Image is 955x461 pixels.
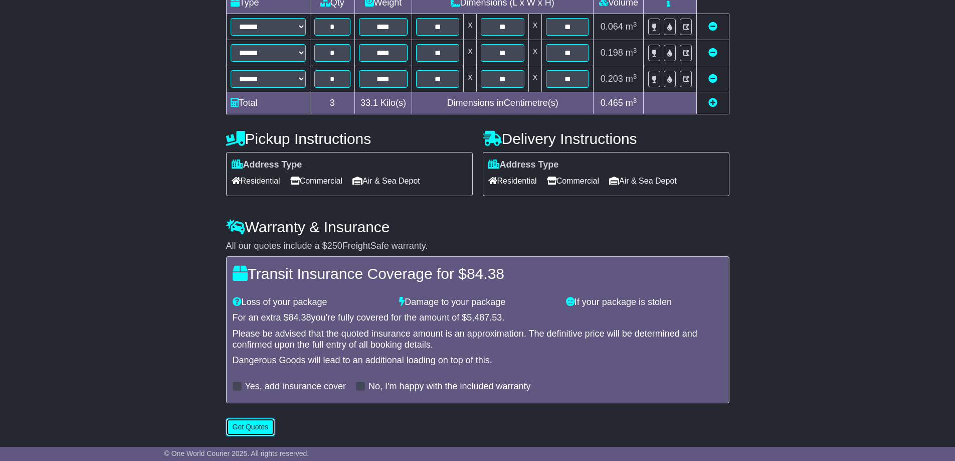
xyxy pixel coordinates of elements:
[626,74,637,84] span: m
[352,173,420,189] span: Air & Sea Depot
[601,48,623,58] span: 0.198
[464,40,477,66] td: x
[708,74,717,84] a: Remove this item
[708,48,717,58] a: Remove this item
[633,97,637,104] sup: 3
[226,418,275,436] button: Get Quotes
[394,297,561,308] div: Damage to your package
[233,355,723,366] div: Dangerous Goods will lead to an additional loading on top of this.
[228,297,395,308] div: Loss of your package
[233,265,723,282] h4: Transit Insurance Coverage for $
[467,313,502,323] span: 5,487.53
[327,241,342,251] span: 250
[226,92,310,114] td: Total
[232,160,302,171] label: Address Type
[290,173,342,189] span: Commercial
[360,98,378,108] span: 33.1
[226,241,729,252] div: All our quotes include a $ FreightSafe warranty.
[464,66,477,92] td: x
[226,219,729,235] h4: Warranty & Insurance
[467,265,504,282] span: 84.38
[289,313,311,323] span: 84.38
[601,98,623,108] span: 0.465
[488,173,537,189] span: Residential
[528,14,541,40] td: x
[609,173,677,189] span: Air & Sea Depot
[464,14,477,40] td: x
[626,98,637,108] span: m
[547,173,599,189] span: Commercial
[368,381,531,392] label: No, I'm happy with the included warranty
[633,47,637,54] sup: 3
[488,160,559,171] label: Address Type
[233,313,723,324] div: For an extra $ you're fully covered for the amount of $ .
[245,381,346,392] label: Yes, add insurance cover
[601,74,623,84] span: 0.203
[708,22,717,32] a: Remove this item
[528,66,541,92] td: x
[412,92,594,114] td: Dimensions in Centimetre(s)
[483,130,729,147] h4: Delivery Instructions
[232,173,280,189] span: Residential
[233,329,723,350] div: Please be advised that the quoted insurance amount is an approximation. The definitive price will...
[164,449,309,457] span: © One World Courier 2025. All rights reserved.
[626,22,637,32] span: m
[528,40,541,66] td: x
[561,297,728,308] div: If your package is stolen
[633,21,637,28] sup: 3
[633,73,637,80] sup: 3
[226,130,473,147] h4: Pickup Instructions
[310,92,354,114] td: 3
[354,92,412,114] td: Kilo(s)
[708,98,717,108] a: Add new item
[601,22,623,32] span: 0.064
[626,48,637,58] span: m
